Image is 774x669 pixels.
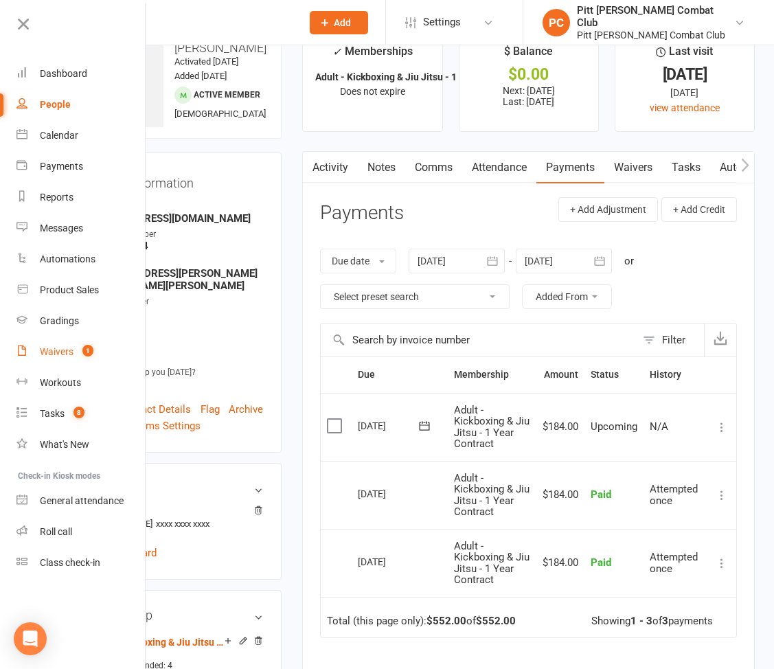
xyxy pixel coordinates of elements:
[40,377,81,388] div: Workouts
[87,308,263,320] strong: -
[87,267,263,292] strong: [STREET_ADDRESS][PERSON_NAME][PERSON_NAME][PERSON_NAME]
[16,182,146,213] a: Reports
[73,407,84,418] span: 8
[591,556,611,569] span: Paid
[16,547,146,578] a: Class kiosk mode
[40,161,83,172] div: Payments
[84,171,263,190] h3: Contact information
[334,17,351,28] span: Add
[504,43,553,67] div: $ Balance
[87,228,263,241] div: Cellphone Number
[40,526,72,537] div: Roll call
[405,152,462,183] a: Comms
[16,58,146,89] a: Dashboard
[40,99,71,110] div: People
[591,420,637,433] span: Upcoming
[81,13,292,32] input: Search...
[472,85,586,107] p: Next: [DATE] Last: [DATE]
[16,486,146,517] a: General attendance kiosk mode
[448,357,536,392] th: Membership
[630,615,652,627] strong: 1 - 3
[87,256,263,269] div: Address
[310,11,368,34] button: Add
[656,43,713,67] div: Last visit
[82,345,93,356] span: 1
[16,244,146,275] a: Automations
[174,56,238,67] time: Activated [DATE]
[358,415,421,436] div: [DATE]
[536,357,584,392] th: Amount
[229,401,263,418] a: Archive
[536,152,604,183] a: Payments
[40,68,87,79] div: Dashboard
[16,213,146,244] a: Messages
[14,622,47,655] div: Open Intercom Messenger
[201,401,220,418] a: Flag
[16,120,146,151] a: Calendar
[16,337,146,367] a: Waivers 1
[454,404,530,451] span: Adult - Kickboxing & Jiu Jitsu - 1 Year Contract
[40,130,78,141] div: Calendar
[358,483,421,504] div: [DATE]
[423,7,461,38] span: Settings
[340,86,405,97] span: Does not expire
[83,648,263,659] div: —
[358,152,405,183] a: Notes
[16,306,146,337] a: Gradings
[174,71,227,81] time: Added [DATE]
[16,151,146,182] a: Payments
[16,367,146,398] a: Workouts
[662,152,710,183] a: Tasks
[87,351,263,364] div: Location
[303,152,358,183] a: Activity
[358,551,421,572] div: [DATE]
[320,249,396,273] button: Due date
[40,439,89,450] div: What's New
[352,357,448,392] th: Due
[87,335,263,348] strong: [DATE]
[584,357,644,392] th: Status
[536,529,584,597] td: $184.00
[332,43,413,68] div: Memberships
[662,615,668,627] strong: 3
[84,609,263,622] h3: Membership
[315,71,501,82] strong: Adult - Kickboxing & Jiu Jitsu - 1 Year Co...
[472,67,586,82] div: $0.00
[84,506,263,541] li: [PERSON_NAME]
[87,637,225,648] a: Adult - Kickboxing & Jiu Jitsu - 1 Year Contract
[536,393,584,461] td: $184.00
[577,29,734,41] div: Pitt [PERSON_NAME] Combat Club
[628,85,742,100] div: [DATE]
[454,540,530,587] span: Adult - Kickboxing & Jiu Jitsu - 1 Year Contract
[87,240,263,252] strong: 6044465214
[426,615,466,627] strong: $552.00
[604,152,662,183] a: Waivers
[87,378,263,390] strong: -
[16,89,146,120] a: People
[40,253,95,264] div: Automations
[327,615,516,627] div: Total (this page only): of
[40,408,65,419] div: Tasks
[321,324,636,356] input: Search by invoice number
[536,461,584,529] td: $184.00
[40,192,73,203] div: Reports
[661,197,737,222] button: + Add Credit
[558,197,658,222] button: + Add Adjustment
[543,9,570,36] div: PC
[84,481,263,495] h3: Wallet
[644,357,707,392] th: History
[636,324,704,356] button: Filter
[16,398,146,429] a: Tasks 8
[194,90,260,100] span: Active member
[87,324,263,337] div: Date of Birth
[40,557,100,568] div: Class check-in
[16,429,146,460] a: What's New
[332,45,341,58] i: ✓
[40,495,124,506] div: General attendance
[577,4,734,29] div: Pitt [PERSON_NAME] Combat Club
[650,102,720,113] a: view attendance
[40,223,83,234] div: Messages
[40,346,73,357] div: Waivers
[16,517,146,547] a: Roll call
[591,488,611,501] span: Paid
